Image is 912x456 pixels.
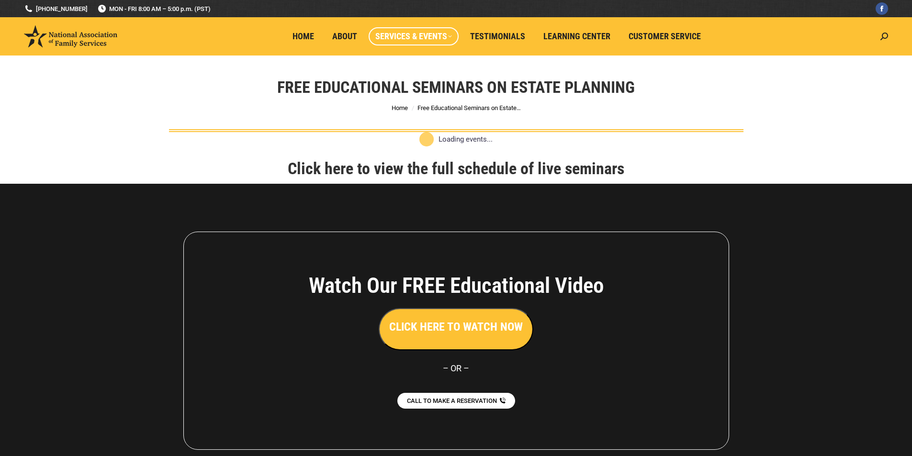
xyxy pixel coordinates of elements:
span: Home [293,31,314,42]
span: Customer Service [629,31,701,42]
span: Learning Center [543,31,610,42]
img: National Association of Family Services [24,25,117,47]
span: Testimonials [470,31,525,42]
a: Testimonials [463,27,532,45]
span: – OR – [443,363,469,373]
a: [PHONE_NUMBER] [24,4,88,13]
span: Services & Events [375,31,452,42]
h1: Free Educational Seminars on Estate Planning [277,77,635,98]
a: About [326,27,364,45]
span: About [332,31,357,42]
a: Home [392,104,408,111]
h4: Watch Our FREE Educational Video [256,273,657,299]
span: MON - FRI 8:00 AM – 5:00 p.m. (PST) [97,4,211,13]
h3: CLICK HERE TO WATCH NOW [389,319,523,335]
a: CLICK HERE TO WATCH NOW [379,323,533,333]
a: Learning Center [537,27,617,45]
span: Free Educational Seminars on Estate… [417,104,521,111]
p: Loading events... [439,134,493,145]
span: CALL TO MAKE A RESERVATION [407,398,497,404]
a: Home [286,27,321,45]
a: Facebook page opens in new window [876,2,888,15]
a: Click here to view the full schedule of live seminars [288,159,624,178]
button: CLICK HERE TO WATCH NOW [379,308,533,350]
a: CALL TO MAKE A RESERVATION [397,393,515,409]
a: Customer Service [622,27,708,45]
